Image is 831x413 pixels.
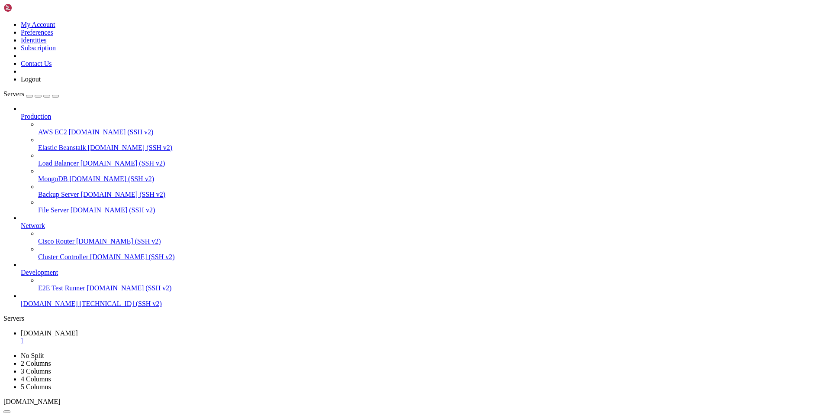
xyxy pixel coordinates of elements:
a: Cisco Router [DOMAIN_NAME] (SSH v2) [38,237,828,245]
div: (18, 31) [69,232,73,239]
span: Production [21,113,51,120]
a: MongoDB [DOMAIN_NAME] (SSH v2) [38,175,828,183]
a: Backup Server [DOMAIN_NAME] (SSH v2) [38,191,828,198]
li: Development [21,261,828,292]
a: Contact Us [21,60,52,67]
li: Elastic Beanstalk [DOMAIN_NAME] (SSH v2) [38,136,828,152]
a: Production [21,113,828,120]
a: My Account [21,21,55,28]
span: Load Balancer [38,159,79,167]
a: No Split [21,352,44,359]
span: [DOMAIN_NAME] (SSH v2) [88,144,173,151]
span: Cluster Controller [38,253,88,260]
x-row: Expanded Security Maintenance for Applications is not enabled. [3,136,718,143]
li: Load Balancer [DOMAIN_NAME] (SSH v2) [38,152,828,167]
a: Network [21,222,828,230]
x-row: Run 'do-release-upgrade' to upgrade to it. [3,202,718,210]
span: [DOMAIN_NAME] (SSH v2) [69,128,154,136]
span: Cisco Router [38,237,74,245]
x-row: Learn more about enabling ESM Apps service at [URL][DOMAIN_NAME] [3,180,718,188]
a: Cluster Controller [DOMAIN_NAME] (SSH v2) [38,253,828,261]
span: [DOMAIN_NAME] (SSH v2) [69,175,154,182]
span: Development [21,269,58,276]
a: 2 Columns [21,360,51,367]
div: Servers [3,315,828,322]
x-row: Last login: [DATE] from [TECHNICAL_ID] [3,224,718,232]
span: Network [21,222,45,229]
a: Subscription [21,44,56,52]
x-row: * Documentation: [URL][DOMAIN_NAME] [3,18,718,26]
a: vps130383.whmpanels.com [21,329,828,345]
x-row: System load: 0.01 Processes: 119 [3,62,718,70]
a: Development [21,269,828,276]
li: File Server [DOMAIN_NAME] (SSH v2) [38,198,828,214]
li: AWS EC2 [DOMAIN_NAME] (SSH v2) [38,120,828,136]
a: 4 Columns [21,375,51,383]
li: MongoDB [DOMAIN_NAME] (SSH v2) [38,167,828,183]
a: Load Balancer [DOMAIN_NAME] (SSH v2) [38,159,828,167]
a: Elastic Beanstalk [DOMAIN_NAME] (SSH v2) [38,144,828,152]
li: Cluster Controller [DOMAIN_NAME] (SSH v2) [38,245,828,261]
x-row: [URL][DOMAIN_NAME] [3,121,718,129]
a: 5 Columns [21,383,51,390]
x-row: just raised the bar for easy, resilient and secure K8s cluster deployment. [3,107,718,114]
a: [DOMAIN_NAME] [TECHNICAL_ID] (SSH v2) [21,300,828,308]
a: Identities [21,36,47,44]
span: MongoDB [38,175,68,182]
a: Servers [3,90,59,98]
a: Preferences [21,29,53,36]
a: 3 Columns [21,367,51,375]
span: Elastic Beanstalk [38,144,86,151]
span: AWS EC2 [38,128,67,136]
span: Servers [3,90,24,98]
x-row: System information as of [DATE] [3,48,718,55]
x-row: * Strictly confined Kubernetes makes edge and IoT secure. Learn how MicroK8s [3,99,718,107]
a: Logout [21,75,41,83]
span: [DOMAIN_NAME] [21,300,78,307]
span: [TECHNICAL_ID] (SSH v2) [80,300,162,307]
span: [DOMAIN_NAME] (SSH v2) [90,253,175,260]
span: [DOMAIN_NAME] [21,329,78,337]
x-row: New release '24.04.3 LTS' available. [3,195,718,202]
span: [DOMAIN_NAME] (SSH v2) [71,206,155,214]
a: File Server [DOMAIN_NAME] (SSH v2) [38,206,828,214]
img: Shellngn [3,3,53,12]
span: [DOMAIN_NAME] (SSH v2) [76,237,161,245]
span: [DOMAIN_NAME] (SSH v2) [87,284,172,292]
li: Backup Server [DOMAIN_NAME] (SSH v2) [38,183,828,198]
x-row: * Management: [URL][DOMAIN_NAME] [3,26,718,33]
span: Backup Server [38,191,79,198]
span: [DOMAIN_NAME] (SSH v2) [81,191,166,198]
x-row: Swap usage: 29% [3,85,718,92]
a:  [21,337,828,345]
span: E2E Test Runner [38,284,85,292]
x-row: Usage of /: 75.3% of 24.44GB Users logged in: 0 [3,70,718,77]
x-row: To see these additional updates run: apt list --upgradable [3,158,718,166]
span: File Server [38,206,69,214]
li: Production [21,105,828,214]
x-row: 38 additional security updates can be applied with ESM Apps. [3,173,718,180]
li: [DOMAIN_NAME] [TECHNICAL_ID] (SSH v2) [21,292,828,308]
li: E2E Test Runner [DOMAIN_NAME] (SSH v2) [38,276,828,292]
x-row: Welcome to Ubuntu 22.04.5 LTS (GNU/Linux 5.15.0-139-generic x86_64) [3,3,718,11]
li: Cisco Router [DOMAIN_NAME] (SSH v2) [38,230,828,245]
x-row: 670 updates can be applied immediately. [3,151,718,158]
x-row: root@vps130383:~# [3,232,718,239]
span: [DOMAIN_NAME] [3,398,61,405]
li: Network [21,214,828,261]
a: AWS EC2 [DOMAIN_NAME] (SSH v2) [38,128,828,136]
span: [DOMAIN_NAME] (SSH v2) [81,159,165,167]
a: E2E Test Runner [DOMAIN_NAME] (SSH v2) [38,284,828,292]
x-row: Memory usage: 26% IPv4 address for eth0: [TECHNICAL_ID] [3,77,718,85]
x-row: * Support: [URL][DOMAIN_NAME] [3,33,718,40]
